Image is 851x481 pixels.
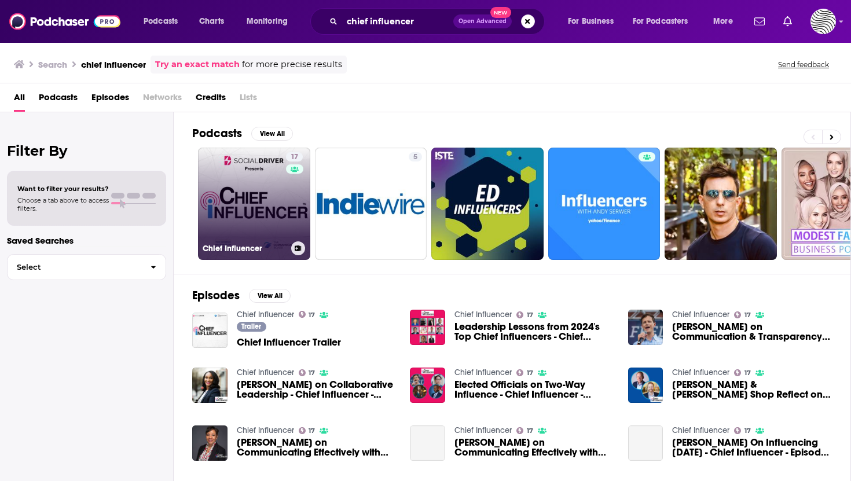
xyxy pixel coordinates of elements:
span: Select [8,263,141,271]
img: Chiquisha Robinson on Collaborative Leadership - Chief Influencer - Episode # 034 [192,368,228,403]
a: Chief Influencer [454,425,512,435]
a: Chief Influencer Trailer [237,337,341,347]
img: Rob Sand on Communication & Transparency in Government - Chief Influencer - Episode # 003 [628,310,663,345]
span: 17 [309,313,315,318]
a: Chief Influencer [672,425,729,435]
a: Robert Krueger & Anthony Shop Reflect on Season 1 - Chief Influencer - Episode # 030 [672,380,832,399]
span: 17 [309,428,315,434]
a: All [14,88,25,112]
span: Open Advanced [458,19,507,24]
h2: Filter By [7,142,166,159]
span: For Podcasters [633,13,688,30]
span: New [490,7,511,18]
img: User Profile [810,9,836,34]
a: 5 [409,152,422,161]
span: Charts [199,13,224,30]
input: Search podcasts, credits, & more... [342,12,453,31]
button: open menu [625,12,705,31]
a: Credits [196,88,226,112]
a: Monica Goldson on Communicating Effectively with Every Stakeholder - Chief Influencer - (Re-Air) [410,425,445,461]
span: Trailer [241,323,261,330]
span: 17 [527,313,533,318]
a: Chief Influencer [454,368,512,377]
span: 17 [744,428,751,434]
a: Show notifications dropdown [750,12,769,31]
span: Networks [143,88,182,112]
a: Show notifications dropdown [779,12,797,31]
a: 17 [286,152,303,161]
a: Chief Influencer [237,425,294,435]
a: Elected Officials on Two-Way Influence - Chief Influencer - Episode # 074 [454,380,614,399]
span: Choose a tab above to access filters. [17,196,109,212]
span: Lists [240,88,257,112]
button: View All [251,127,293,141]
h3: chief influencer [81,59,146,70]
span: 17 [527,428,533,434]
img: Robert Krueger & Anthony Shop Reflect on Season 1 - Chief Influencer - Episode # 030 [628,368,663,403]
span: More [713,13,733,30]
span: For Business [568,13,614,30]
a: Elected Officials on Two-Way Influence - Chief Influencer - Episode # 074 [410,368,445,403]
a: 17 [734,427,751,434]
span: 17 [527,370,533,376]
span: 5 [413,152,417,163]
span: [PERSON_NAME] on Communication & Transparency in Government - Chief Influencer - Episode # 003 [672,322,832,342]
span: [PERSON_NAME] on Communicating Effectively with Every Stakeholder - Chief Influencer - (Re-Air) [454,438,614,457]
button: open menu [239,12,303,31]
a: Chief Influencer [672,310,729,320]
span: for more precise results [242,58,342,71]
a: Chief Influencer [454,310,512,320]
button: Select [7,254,166,280]
img: Leadership Lessons from 2024's Top Chief Influencers - Chief Influencer - Episode # 083 [410,310,445,345]
a: Chief Influencer [672,368,729,377]
img: Chief Influencer Trailer [192,313,228,348]
img: Podchaser - Follow, Share and Rate Podcasts [9,10,120,32]
a: Chief Influencer [237,310,294,320]
a: Rob Sand on Communication & Transparency in Government - Chief Influencer - Episode # 003 [672,322,832,342]
button: Send feedback [775,60,832,69]
button: open menu [135,12,193,31]
span: 17 [291,152,298,163]
a: 17 [299,369,316,376]
h2: Episodes [192,288,240,303]
img: Monica Goldson on Communicating Effectively with Every Stakeholder - Chief Influencer - Episode #... [192,425,228,461]
button: Open AdvancedNew [453,14,512,28]
a: Podcasts [39,88,78,112]
a: 17 [299,427,316,434]
a: 17Chief Influencer [198,148,310,260]
a: 5 [315,148,427,260]
p: Saved Searches [7,235,166,246]
a: Monica Goldson on Communicating Effectively with Every Stakeholder - Chief Influencer - (Re-Air) [454,438,614,457]
a: Episodes [91,88,129,112]
a: 17 [734,311,751,318]
span: [PERSON_NAME] & [PERSON_NAME] Shop Reflect on Season 1 - Chief Influencer - Episode # 030 [672,380,832,399]
span: 17 [744,313,751,318]
span: [PERSON_NAME] on Collaborative Leadership - Chief Influencer - Episode # 034 [237,380,397,399]
h3: Search [38,59,67,70]
h2: Podcasts [192,126,242,141]
button: open menu [705,12,747,31]
span: Monitoring [247,13,288,30]
a: Monica Goldson on Communicating Effectively with Every Stakeholder - Chief Influencer - Episode #... [237,438,397,457]
span: Logged in as OriginalStrategies [810,9,836,34]
a: Leadership Lessons from 2024's Top Chief Influencers - Chief Influencer - Episode # 083 [454,322,614,342]
a: EpisodesView All [192,288,291,303]
span: Want to filter your results? [17,185,109,193]
a: Maya Ajmera On Influencing Tomorrow - Chief Influencer - Episode # 059 [672,438,832,457]
button: open menu [560,12,628,31]
a: Charts [192,12,231,31]
a: 17 [516,427,533,434]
